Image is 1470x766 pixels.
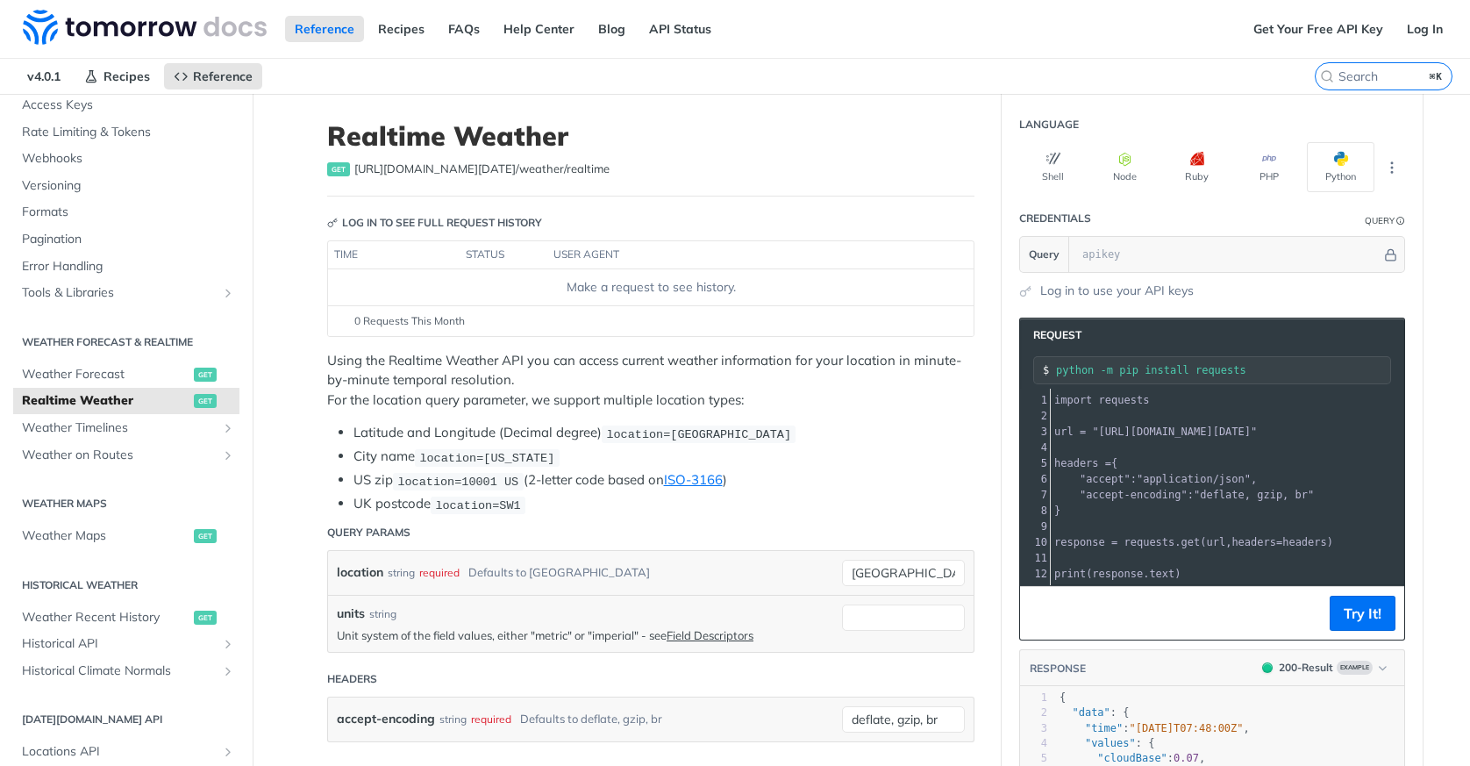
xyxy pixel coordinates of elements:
kbd: ⌘K [1425,68,1447,85]
a: Access Keys [13,92,239,118]
h2: Weather Maps [13,496,239,512]
button: Try It! [1330,596,1395,631]
a: Log in to use your API keys [1040,282,1194,300]
svg: Search [1320,69,1334,83]
span: = [1105,457,1111,469]
a: Rate Limiting & Tokens [13,119,239,146]
span: location=[US_STATE] [419,451,554,464]
span: "[URL][DOMAIN_NAME][DATE]" [1092,426,1257,438]
span: : , [1060,752,1205,764]
h1: Realtime Weather [327,120,974,152]
div: 5 [1020,751,1047,766]
span: Weather Maps [22,527,189,545]
p: Using the Realtime Weather API you can access current weather information for your location in mi... [327,351,974,411]
div: string [439,706,467,732]
button: Show subpages for Locations API [221,745,235,759]
a: Recipes [75,63,160,89]
a: Weather Forecastget [13,362,239,388]
a: Reference [164,63,262,89]
div: required [419,560,460,585]
span: : [1054,489,1314,501]
div: Language [1019,117,1079,132]
span: Weather on Routes [22,447,217,464]
span: Example [1337,661,1373,675]
a: ISO-3166 [664,471,723,488]
span: print [1054,568,1086,580]
span: https://api.tomorrow.io/v4/weather/realtime [354,161,610,178]
span: location=SW1 [435,498,520,512]
span: response [1054,536,1105,548]
div: Log in to see full request history [327,215,542,231]
a: Recipes [368,16,434,42]
span: 0.07 [1174,752,1199,764]
span: get [194,368,217,382]
a: API Status [639,16,721,42]
span: = [1276,536,1282,548]
span: v4.0.1 [18,63,70,89]
span: Formats [22,204,235,221]
span: location=10001 US [397,475,518,488]
button: Copy to clipboard [1029,600,1053,626]
div: 8 [1020,503,1050,519]
span: = [1080,426,1086,438]
span: "data" [1072,706,1110,719]
span: Request [1024,327,1081,343]
span: : , [1054,473,1257,485]
span: Tools & Libraries [22,284,217,302]
div: 2 [1020,408,1050,424]
th: time [328,241,460,269]
span: Weather Timelines [22,419,217,437]
a: Weather Mapsget [13,523,239,549]
span: { [1054,457,1117,469]
a: Pagination [13,226,239,253]
div: QueryInformation [1365,214,1405,227]
div: Credentials [1019,211,1091,226]
span: Access Keys [22,97,235,114]
div: 1 [1020,392,1050,408]
span: Rate Limiting & Tokens [22,124,235,141]
p: Unit system of the field values, either "metric" or "imperial" - see [337,627,833,643]
button: Python [1307,142,1374,192]
a: Webhooks [13,146,239,172]
a: Realtime Weatherget [13,388,239,414]
div: 4 [1020,736,1047,751]
a: Blog [589,16,635,42]
a: Weather on RoutesShow subpages for Weather on Routes [13,442,239,469]
label: units [337,605,365,623]
span: "accept" [1080,473,1131,485]
th: status [460,241,547,269]
div: 3 [1020,721,1047,736]
span: . ( , ) [1054,536,1333,548]
a: Error Handling [13,254,239,280]
a: Weather Recent Historyget [13,605,239,631]
a: Weather TimelinesShow subpages for Weather Timelines [13,415,239,441]
li: City name [353,447,974,467]
span: import [1054,394,1092,406]
button: Show subpages for Historical API [221,637,235,651]
div: 10 [1020,534,1050,550]
div: Query Params [327,525,410,540]
span: 200 [1262,662,1273,673]
div: string [369,606,396,622]
div: 1 [1020,691,1047,705]
li: Latitude and Longitude (Decimal degree) [353,423,974,443]
span: Weather Forecast [22,366,189,383]
span: ( . ) [1054,568,1181,580]
span: "accept-encoding" [1080,489,1188,501]
span: requests [1099,394,1150,406]
a: Help Center [494,16,584,42]
li: US zip (2-letter code based on ) [353,470,974,490]
button: Show subpages for Historical Climate Normals [221,664,235,678]
a: Versioning [13,173,239,199]
button: Show subpages for Weather Timelines [221,421,235,435]
a: Field Descriptors [667,628,753,642]
span: "time" [1085,722,1123,734]
span: = [1111,536,1117,548]
span: requests [1124,536,1175,548]
button: Node [1091,142,1159,192]
span: Historical API [22,635,217,653]
span: : { [1060,706,1130,719]
div: 4 [1020,440,1050,455]
div: 12 [1020,566,1050,582]
button: Shell [1019,142,1087,192]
